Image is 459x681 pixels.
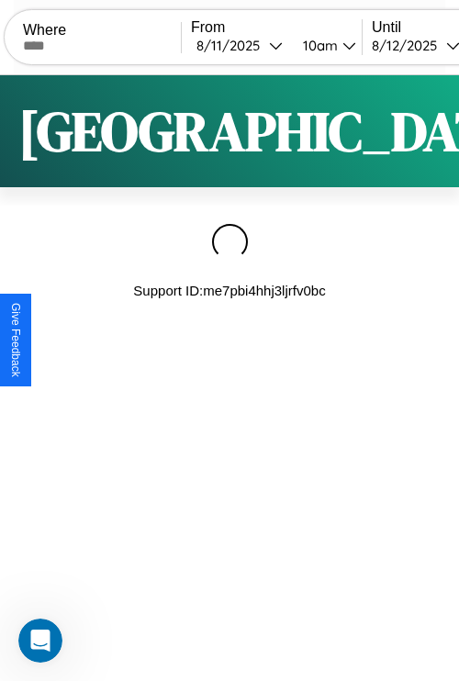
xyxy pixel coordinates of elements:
[288,36,362,55] button: 10am
[294,37,342,54] div: 10am
[23,22,181,39] label: Where
[191,36,288,55] button: 8/11/2025
[372,37,446,54] div: 8 / 12 / 2025
[196,37,269,54] div: 8 / 11 / 2025
[18,619,62,663] iframe: Intercom live chat
[191,19,362,36] label: From
[9,303,22,377] div: Give Feedback
[133,278,325,303] p: Support ID: me7pbi4hhj3ljrfv0bc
